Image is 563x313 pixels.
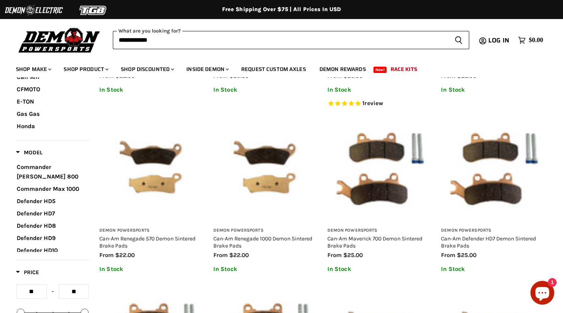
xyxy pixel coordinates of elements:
span: Gas Gas [17,110,40,117]
h3: Demon Powersports [327,228,433,234]
span: $22.00 [115,252,135,259]
a: Shop Product [58,61,113,77]
button: Filter by Model [16,149,43,159]
h3: Demon Powersports [441,228,547,234]
a: $0.00 [514,35,547,46]
span: $25.00 [343,252,363,259]
span: Defender HD9 [17,234,56,242]
img: Can-Am Defender HD7 Demon Sintered Brake Pads [441,116,547,222]
input: When autocomplete results are available use up and down arrows to review and enter to select [113,31,448,49]
span: CFMOTO [17,86,40,93]
inbox-online-store-chat: Shopify online store chat [528,281,557,307]
span: Rated 5.0 out of 5 stars 1 reviews [327,100,433,108]
form: Product [113,31,469,49]
a: Demon Rewards [313,61,372,77]
span: from [441,252,455,259]
img: Demon Electric Logo 2 [4,3,64,18]
h3: Demon Powersports [213,228,319,234]
a: Inside Demon [180,61,234,77]
a: Shop Discounted [115,61,179,77]
p: In Stock [327,266,433,273]
img: Demon Powersports [16,26,103,54]
h3: Demon Powersports [99,228,205,234]
span: from [99,252,114,259]
a: Log in [485,37,514,44]
p: In Stock [99,266,205,273]
a: Can-Am Maverick 700 Demon Sintered Brake Pads [327,235,422,249]
span: 1 reviews [362,100,383,107]
span: $25.00 [457,252,476,259]
input: Min value [16,284,47,299]
span: Defender HD5 [17,198,56,205]
span: $22.00 [229,252,249,259]
span: from [327,252,342,259]
input: Max value [59,284,89,299]
a: Can-Am Defender HD7 Demon Sintered Brake Pads [441,235,536,249]
span: Commander Max 1000 [17,185,79,192]
span: New! [373,67,387,73]
span: Defender HD7 [17,210,55,217]
img: TGB Logo 2 [64,3,123,18]
span: review [364,100,383,107]
span: Honda [17,123,35,130]
button: Search [448,31,469,49]
span: Defender HD10 [17,247,58,254]
a: Request Custom Axles [235,61,312,77]
p: In Stock [441,86,547,93]
span: $0.00 [529,36,543,44]
p: In Stock [441,266,547,273]
img: Can-Am Maverick 700 Demon Sintered Brake Pads [327,116,433,222]
button: Filter by Price [16,269,39,278]
img: Can-Am Renegade 570 Demon Sintered Brake Pads [99,116,205,222]
p: In Stock [213,86,319,93]
a: Shop Make [10,61,56,77]
div: - [47,284,59,299]
a: Race Kits [385,61,423,77]
span: Defender HD8 [17,222,56,229]
span: Commander [PERSON_NAME] 800 [17,163,78,180]
p: In Stock [327,86,433,93]
ul: Main menu [10,58,541,77]
span: from [213,252,228,259]
span: Log in [488,35,509,45]
a: Can-Am Renegade 570 Demon Sintered Brake Pads [99,235,195,249]
span: Can-Am [17,73,39,81]
span: Model [16,149,43,156]
p: In Stock [213,266,319,273]
p: In Stock [99,86,205,93]
a: Can-Am Renegade 1000 Demon Sintered Brake Pads [213,235,312,249]
span: E-TON [17,98,34,105]
span: Price [16,269,39,276]
img: Can-Am Renegade 1000 Demon Sintered Brake Pads [213,116,319,222]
